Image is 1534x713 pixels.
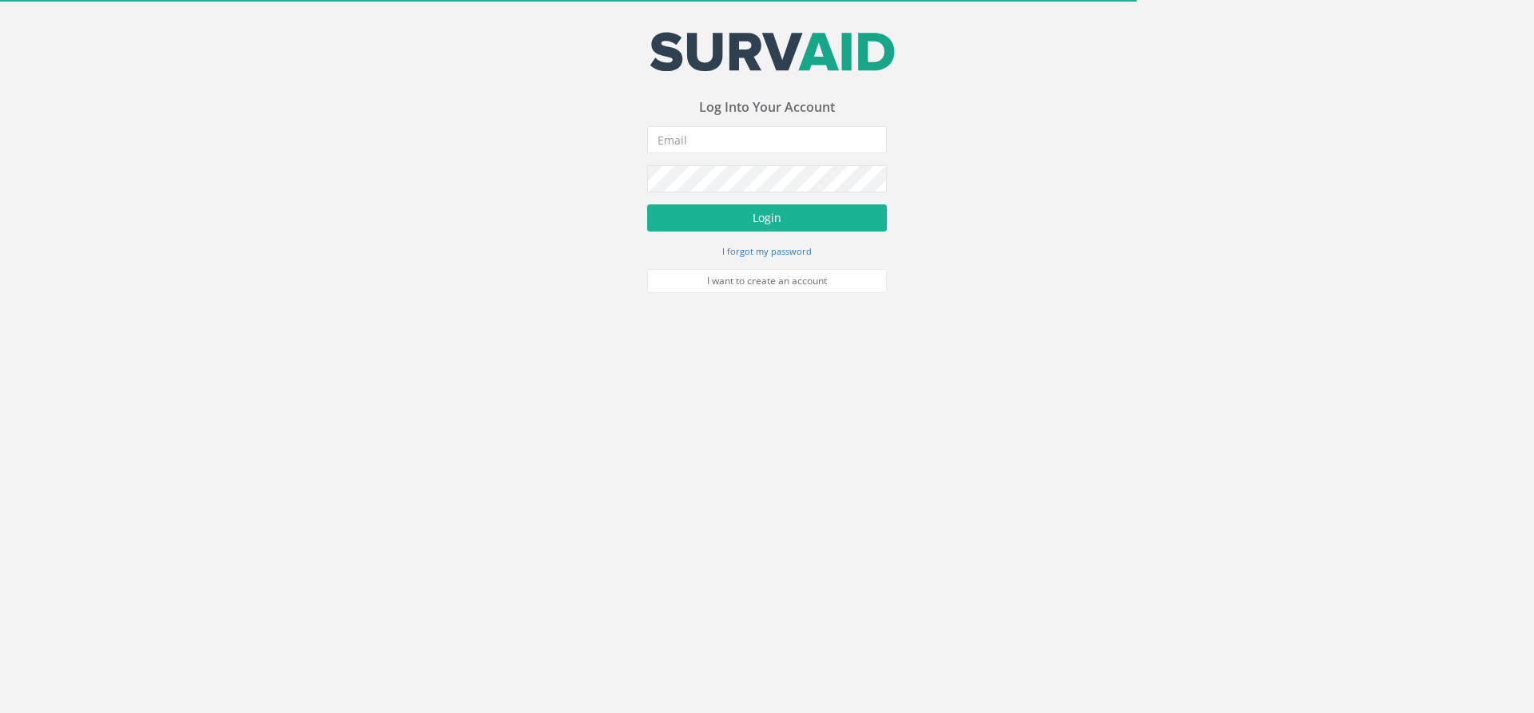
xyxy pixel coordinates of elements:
[647,101,887,115] h3: Log Into Your Account
[722,245,812,257] small: I forgot my password
[722,244,812,258] a: I forgot my password
[647,126,887,153] input: Email
[647,269,887,293] a: I want to create an account
[647,204,887,232] button: Login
